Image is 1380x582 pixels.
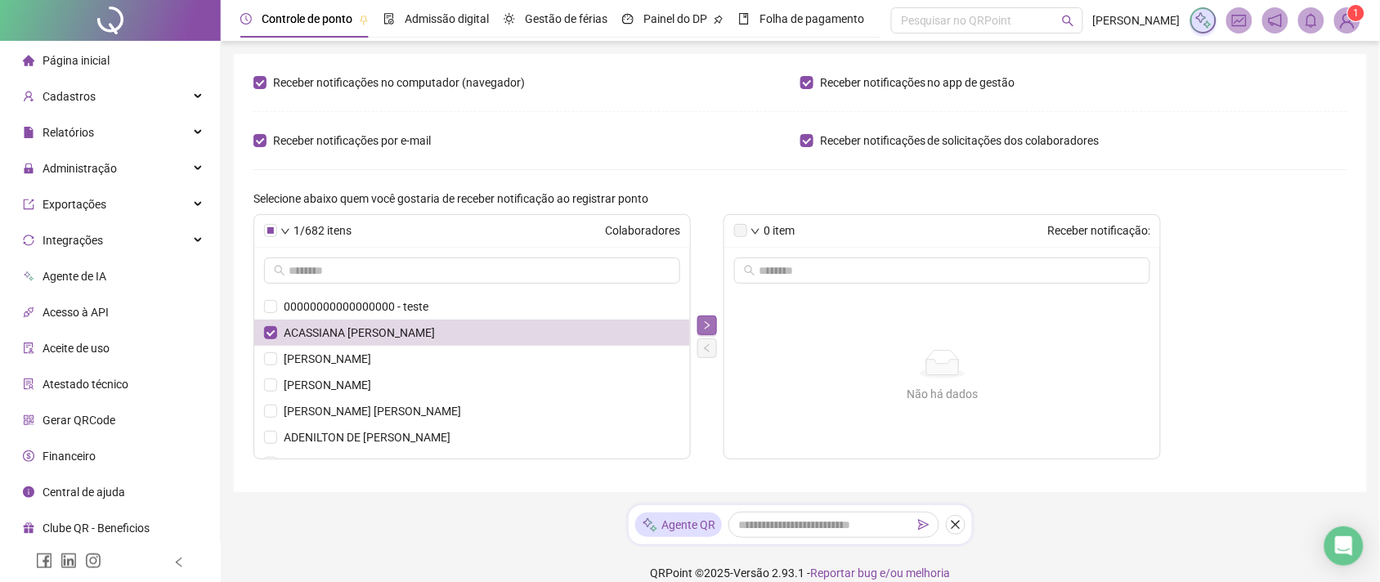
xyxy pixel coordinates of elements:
[284,350,680,368] span: [PERSON_NAME]
[23,307,34,318] span: api
[23,127,34,138] span: file
[43,198,106,211] span: Exportações
[36,553,52,569] span: facebook
[254,372,690,398] li: ADAIR PEREIRA DA SILVA
[23,91,34,102] span: user-add
[85,553,101,569] span: instagram
[764,222,795,240] span: 0 item
[642,517,658,534] img: sparkle-icon.fc2bf0ac1784a2077858766a79e2daf3.svg
[43,522,150,535] span: Clube QR - Beneficios
[811,566,951,580] span: Reportar bug e/ou melhoria
[43,126,94,139] span: Relatórios
[1354,7,1360,19] span: 1
[1093,11,1181,29] span: [PERSON_NAME]
[262,12,352,25] span: Controle de ponto
[731,385,1154,403] div: Não há dados
[253,190,659,208] label: Selecione abaixo quem você gostaria de receber notificação ao registrar ponto
[284,298,680,316] span: 00000000000000000 - teste
[702,320,712,330] span: right
[43,342,110,355] span: Aceite de uso
[293,222,352,240] span: 1/682 itens
[173,557,185,568] span: left
[1194,11,1212,29] img: sparkle-icon.fc2bf0ac1784a2077858766a79e2daf3.svg
[284,428,680,446] span: ADENILTON DE [PERSON_NAME]
[1324,526,1364,566] div: Open Intercom Messenger
[240,13,252,25] span: clock-circle
[254,346,690,372] li: ADAIAS BARROS DE CASTRO
[813,132,1106,150] span: Receber notificações de solicitações dos colaboradores
[23,55,34,66] span: home
[43,414,115,427] span: Gerar QRCode
[254,398,690,424] li: ADAO LACERDES DE MORAES
[23,163,34,174] span: lock
[1062,15,1074,27] span: search
[643,12,707,25] span: Painel do DP
[43,486,125,499] span: Central de ajuda
[504,13,515,25] span: sun
[43,270,106,283] span: Agente de IA
[254,320,690,346] li: ACASSIANA LIMA ROCHA
[405,12,489,25] span: Admissão digital
[23,235,34,246] span: sync
[355,222,680,240] span: Colaboradores
[635,513,722,537] div: Agente QR
[43,234,103,247] span: Integrações
[274,265,285,276] span: search
[23,522,34,534] span: gift
[1268,13,1283,28] span: notification
[359,15,369,25] span: pushpin
[43,378,128,391] span: Atestado técnico
[23,486,34,498] span: info-circle
[60,553,77,569] span: linkedin
[622,13,634,25] span: dashboard
[1304,13,1319,28] span: bell
[798,222,1150,240] span: Receber notificação:
[284,402,680,420] span: [PERSON_NAME] [PERSON_NAME]
[750,226,760,236] span: down
[918,519,930,531] span: send
[254,424,690,450] li: ADENILTON DE JESUS PEREIRA DOS SANTOS
[284,454,680,472] span: [PERSON_NAME]
[280,226,290,236] span: down
[284,324,680,342] span: ACASSIANA [PERSON_NAME]
[734,566,770,580] span: Versão
[383,13,395,25] span: file-done
[1232,13,1247,28] span: fund
[43,450,96,463] span: Financeiro
[1348,5,1364,21] sup: Atualize o seu contato no menu Meus Dados
[23,450,34,462] span: dollar
[813,74,1022,92] span: Receber notificações no app de gestão
[950,519,961,531] span: close
[284,376,680,394] span: [PERSON_NAME]
[738,13,750,25] span: book
[254,293,690,320] li: 00000000000000000 - teste
[23,199,34,210] span: export
[254,450,690,477] li: ADETINO FILHO PEREIRA DIAS
[23,378,34,390] span: solution
[43,162,117,175] span: Administração
[744,265,755,276] span: search
[1335,8,1360,33] img: 91704
[23,342,34,354] span: audit
[759,12,864,25] span: Folha de pagamento
[267,132,437,150] span: Receber notificações por e-mail
[43,306,109,319] span: Acesso à API
[43,54,110,67] span: Página inicial
[43,90,96,103] span: Cadastros
[267,74,531,92] span: Receber notificações no computador (navegador)
[714,15,724,25] span: pushpin
[525,12,607,25] span: Gestão de férias
[23,414,34,426] span: qrcode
